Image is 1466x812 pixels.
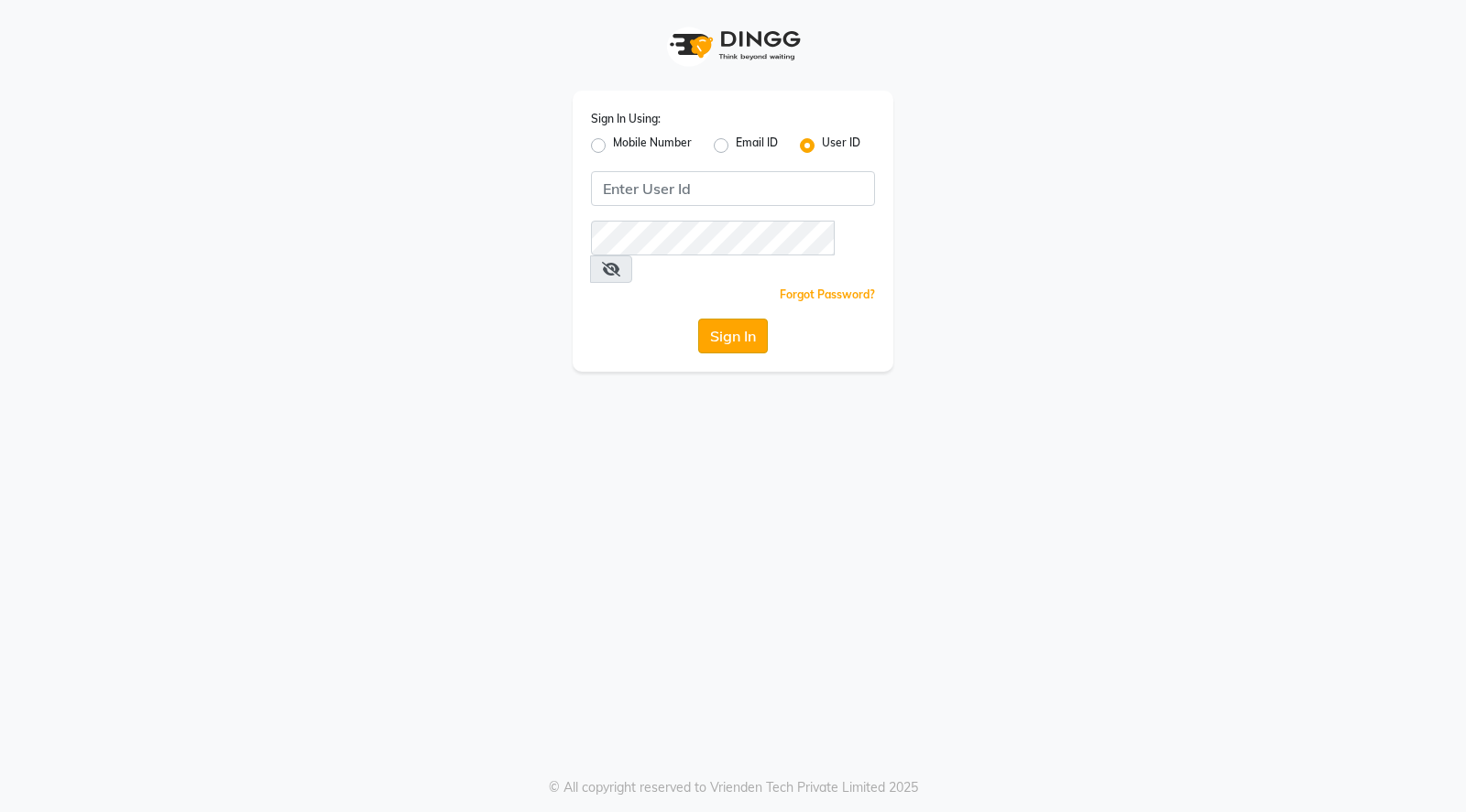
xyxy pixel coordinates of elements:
label: Email ID [736,135,778,157]
a: Forgot Password? [780,287,875,301]
button: Sign In [698,319,768,353]
label: Sign In Using: [591,111,661,127]
label: Mobile Number [613,135,692,157]
input: Username [591,171,875,206]
label: User ID [822,135,860,157]
input: Username [591,221,835,255]
img: logo1.svg [660,18,806,72]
